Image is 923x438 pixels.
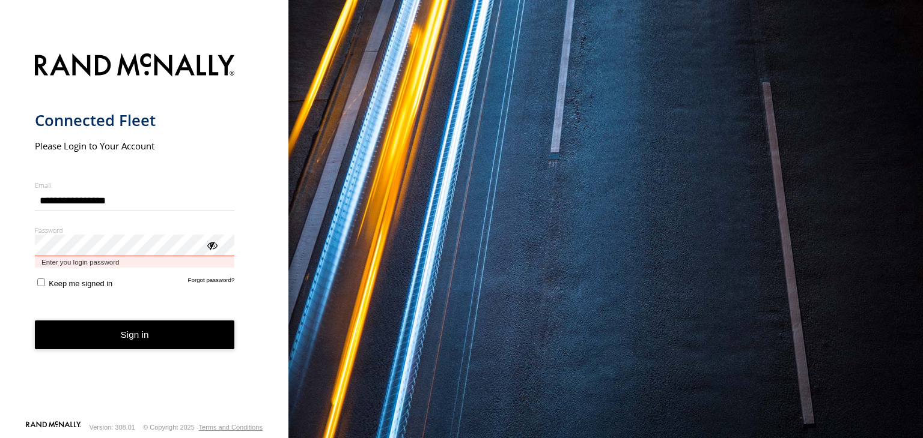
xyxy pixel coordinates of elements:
[35,110,235,130] h1: Connected Fleet
[26,421,81,433] a: Visit our Website
[49,279,112,288] span: Keep me signed in
[35,320,235,350] button: Sign in
[188,277,235,288] a: Forgot password?
[90,424,135,431] div: Version: 308.01
[37,278,45,286] input: Keep me signed in
[35,46,254,420] form: main
[143,424,263,431] div: © Copyright 2025 -
[35,181,235,190] label: Email
[35,51,235,82] img: Rand McNally
[35,226,235,235] label: Password
[35,256,235,268] span: Enter you login password
[206,239,218,251] div: ViewPassword
[35,140,235,152] h2: Please Login to Your Account
[199,424,263,431] a: Terms and Conditions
